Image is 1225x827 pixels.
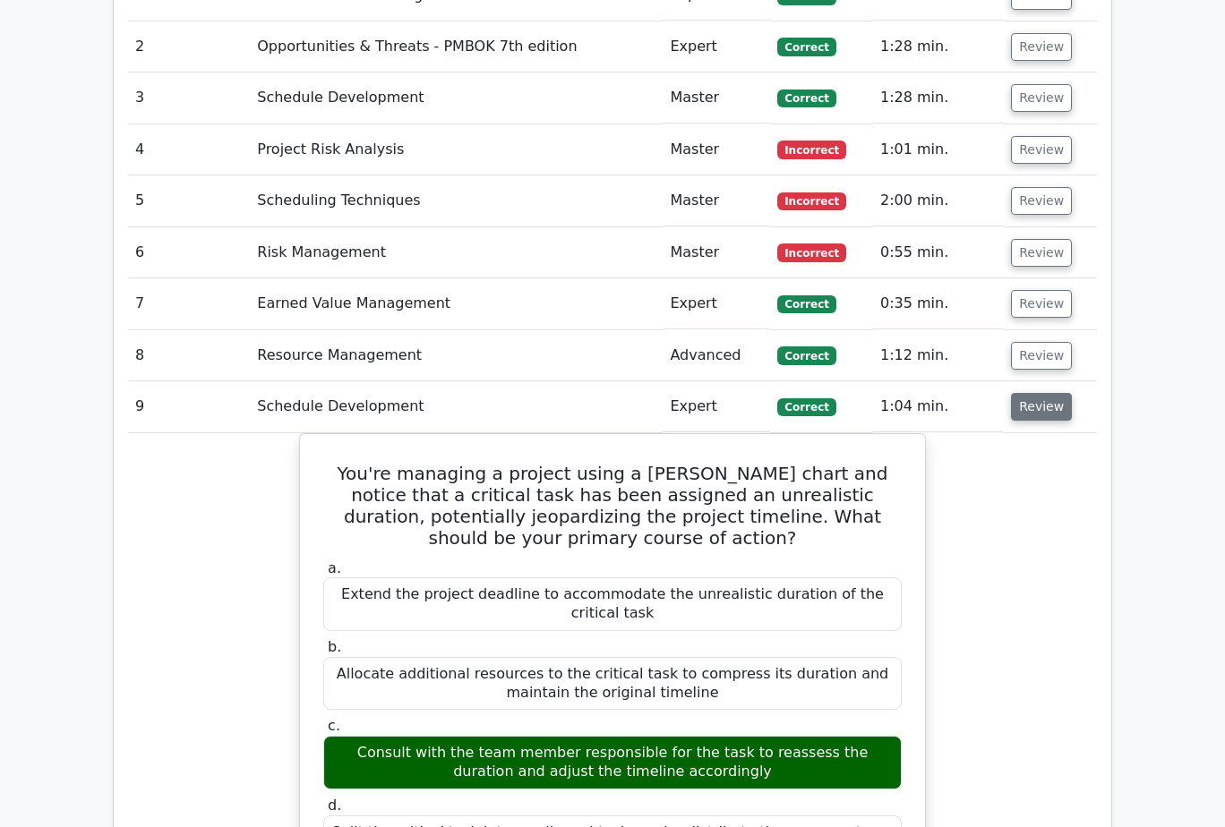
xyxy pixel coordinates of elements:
h5: You're managing a project using a [PERSON_NAME] chart and notice that a critical task has been as... [321,463,904,549]
span: d. [328,797,341,814]
td: 2:00 min. [873,175,1004,226]
span: Incorrect [777,141,846,158]
td: Schedule Development [250,381,663,432]
td: Resource Management [250,330,663,381]
button: Review [1011,187,1072,215]
button: Review [1011,84,1072,112]
td: 1:04 min. [873,381,1004,432]
div: Consult with the team member responsible for the task to reassess the duration and adjust the tim... [323,736,902,789]
button: Review [1011,290,1072,318]
td: Opportunities & Threats - PMBOK 7th edition [250,21,663,72]
div: Allocate additional resources to the critical task to compress its duration and maintain the orig... [323,657,902,711]
td: 1:01 min. [873,124,1004,175]
td: Advanced [663,330,770,381]
td: Master [663,72,770,124]
span: Correct [777,90,835,107]
td: Earned Value Management [250,278,663,329]
td: 5 [128,175,250,226]
span: b. [328,638,341,655]
td: Expert [663,381,770,432]
td: Expert [663,21,770,72]
td: Expert [663,278,770,329]
div: Extend the project deadline to accommodate the unrealistic duration of the critical task [323,577,902,631]
td: 0:55 min. [873,227,1004,278]
td: 1:28 min. [873,72,1004,124]
td: Project Risk Analysis [250,124,663,175]
td: 1:12 min. [873,330,1004,381]
td: 4 [128,124,250,175]
span: Correct [777,38,835,55]
span: a. [328,559,341,576]
td: 2 [128,21,250,72]
button: Review [1011,136,1072,164]
span: Correct [777,346,835,364]
span: Correct [777,295,835,313]
td: 6 [128,227,250,278]
button: Review [1011,393,1072,421]
td: 1:28 min. [873,21,1004,72]
span: Incorrect [777,243,846,261]
span: Incorrect [777,192,846,210]
td: Scheduling Techniques [250,175,663,226]
td: Master [663,227,770,278]
td: 3 [128,72,250,124]
td: 8 [128,330,250,381]
button: Review [1011,33,1072,61]
td: 9 [128,381,250,432]
td: Schedule Development [250,72,663,124]
td: Risk Management [250,227,663,278]
button: Review [1011,239,1072,267]
span: Correct [777,398,835,416]
td: Master [663,175,770,226]
span: c. [328,717,340,734]
td: 7 [128,278,250,329]
td: 0:35 min. [873,278,1004,329]
td: Master [663,124,770,175]
button: Review [1011,342,1072,370]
